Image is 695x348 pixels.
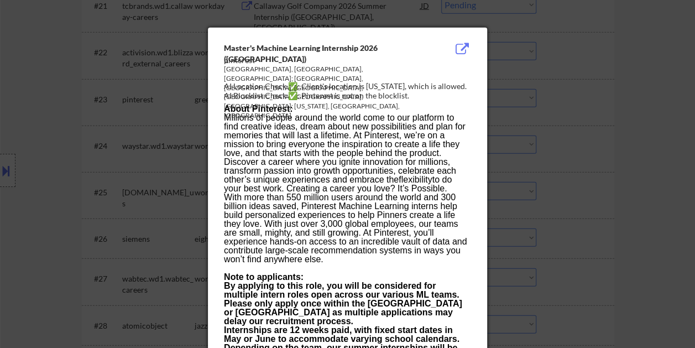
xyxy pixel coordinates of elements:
[224,65,415,121] div: [GEOGRAPHIC_DATA], [GEOGRAPHIC_DATA], [GEOGRAPHIC_DATA]; [GEOGRAPHIC_DATA], [GEOGRAPHIC_DATA], [G...
[224,90,475,101] div: AI Blocklist Check ✅: Pinterest is not on the blocklist.
[224,193,471,264] p: With more than 550 million users around the world and 300 billion ideas saved, Pinterest Machine ...
[224,158,471,193] p: Discover a career where you ignite innovation for millions, transform passion into growth opportu...
[224,281,462,326] strong: By applying to this role, you will be considered for multiple intern roles open across our variou...
[224,43,415,64] div: Master's Machine Learning Internship 2026 ([GEOGRAPHIC_DATA])
[224,113,471,158] p: Millions of people around the world come to our platform to find creative ideas, dream about new ...
[399,175,432,184] a: flexibility
[224,272,304,282] strong: Note to applicants:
